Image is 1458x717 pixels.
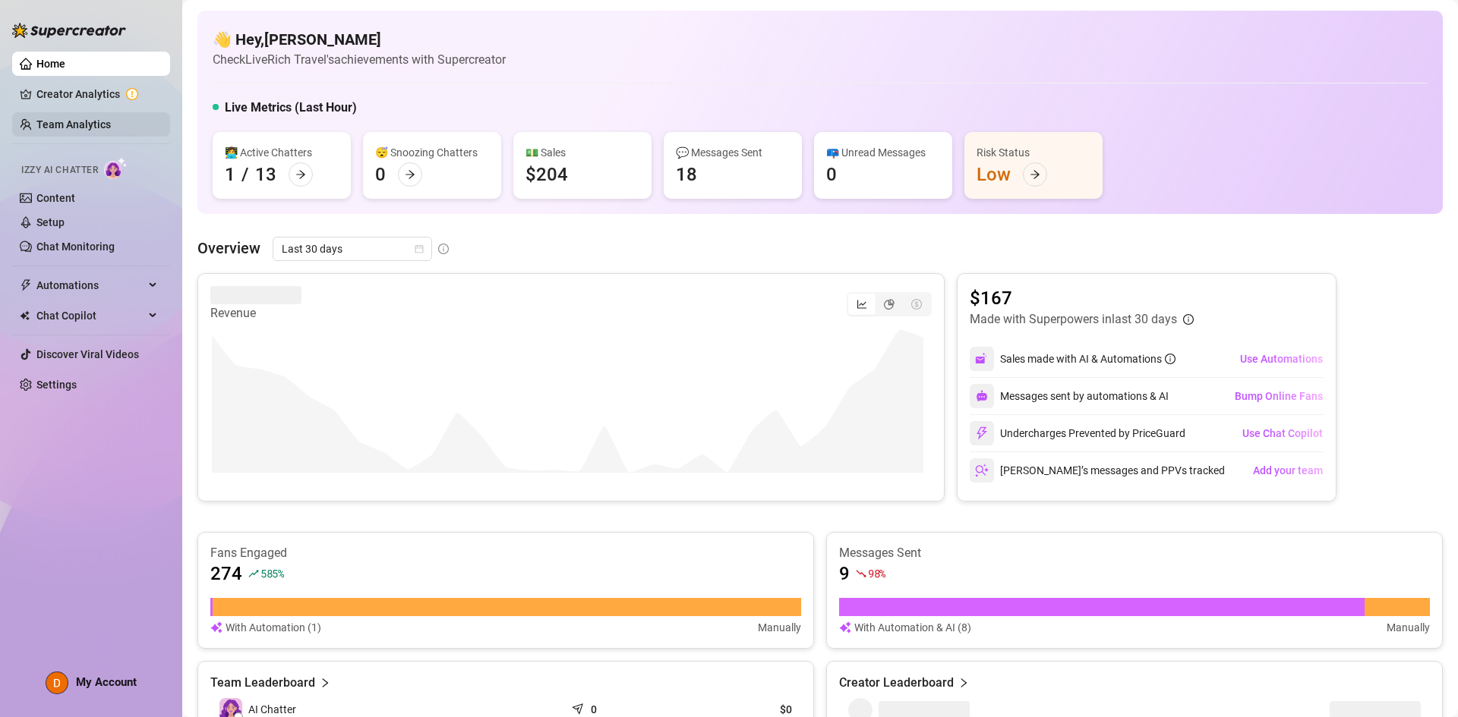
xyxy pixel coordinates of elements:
[1235,390,1323,402] span: Bump Online Fans
[36,192,75,204] a: Content
[976,390,988,402] img: svg%3e
[225,99,357,117] h5: Live Metrics (Last Hour)
[197,237,260,259] article: Overview
[282,237,423,260] span: Last 30 days
[36,241,115,253] a: Chat Monitoring
[868,566,885,580] span: 98 %
[36,58,65,70] a: Home
[826,162,837,187] div: 0
[826,144,940,161] div: 📪 Unread Messages
[36,216,65,228] a: Setup
[856,568,866,579] span: fall
[854,619,971,636] article: With Automation & AI (8)
[210,304,301,322] article: Revenue
[1240,353,1323,365] span: Use Automations
[970,421,1185,445] div: Undercharges Prevented by PriceGuard
[884,299,895,310] span: pie-chart
[225,144,339,161] div: 👩‍💻 Active Chatters
[1242,421,1324,445] button: Use Chat Copilot
[847,292,932,316] div: segmented control
[36,82,158,106] a: Creator Analytics exclamation-circle
[970,286,1194,310] article: $167
[375,144,489,161] div: 😴 Snoozing Chatters
[210,674,315,692] article: Team Leaderboard
[12,23,126,38] img: logo-BBDzfeDw.svg
[676,162,697,187] div: 18
[21,163,98,178] span: Izzy AI Chatter
[977,144,1090,161] div: Risk Status
[839,674,954,692] article: Creator Leaderboard
[970,310,1177,329] article: Made with Superpowers in last 30 days
[1234,384,1324,408] button: Bump Online Fans
[857,299,867,310] span: line-chart
[911,299,922,310] span: dollar-circle
[405,169,415,180] span: arrow-right
[46,672,68,693] img: AEdFTp6A7C3ElDHOu3CRzQbUJ9Mw1o5hggI8iOSCTKqO=s96-c
[572,700,587,715] span: send
[36,303,144,328] span: Chat Copilot
[260,566,284,580] span: 585 %
[255,162,276,187] div: 13
[20,279,32,291] span: thunderbolt
[958,674,969,692] span: right
[36,118,111,131] a: Team Analytics
[20,310,30,321] img: Chat Copilot
[839,619,851,636] img: svg%3e
[591,702,597,717] article: 0
[320,674,330,692] span: right
[970,384,1169,408] div: Messages sent by automations & AI
[210,619,222,636] img: svg%3e
[970,458,1225,483] div: [PERSON_NAME]’s messages and PPVs tracked
[975,464,989,477] img: svg%3e
[36,273,144,297] span: Automations
[525,162,568,187] div: $204
[1000,351,1176,367] div: Sales made with AI & Automations
[839,545,1430,561] article: Messages Sent
[525,144,639,161] div: 💵 Sales
[676,144,790,161] div: 💬 Messages Sent
[1183,314,1194,325] span: info-circle
[226,619,321,636] article: With Automation (1)
[1030,169,1040,180] span: arrow-right
[1253,464,1323,476] span: Add your team
[839,561,850,586] article: 9
[225,162,235,187] div: 1
[1242,427,1323,439] span: Use Chat Copilot
[692,702,792,717] article: $0
[210,561,242,586] article: 274
[975,352,989,366] img: svg%3e
[438,244,449,254] span: info-circle
[36,379,77,391] a: Settings
[76,675,137,689] span: My Account
[104,157,128,179] img: AI Chatter
[210,545,801,561] article: Fans Engaged
[1387,619,1430,636] article: Manually
[213,29,506,50] h4: 👋 Hey, [PERSON_NAME]
[248,568,259,579] span: rise
[1252,458,1324,483] button: Add your team
[415,244,424,253] span: calendar
[758,619,801,636] article: Manually
[213,50,506,69] article: Check LiveRich Travel's achievements with Supercreator
[295,169,306,180] span: arrow-right
[36,348,139,360] a: Discover Viral Videos
[1239,347,1324,371] button: Use Automations
[375,162,386,187] div: 0
[975,426,989,440] img: svg%3e
[1165,354,1176,364] span: info-circle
